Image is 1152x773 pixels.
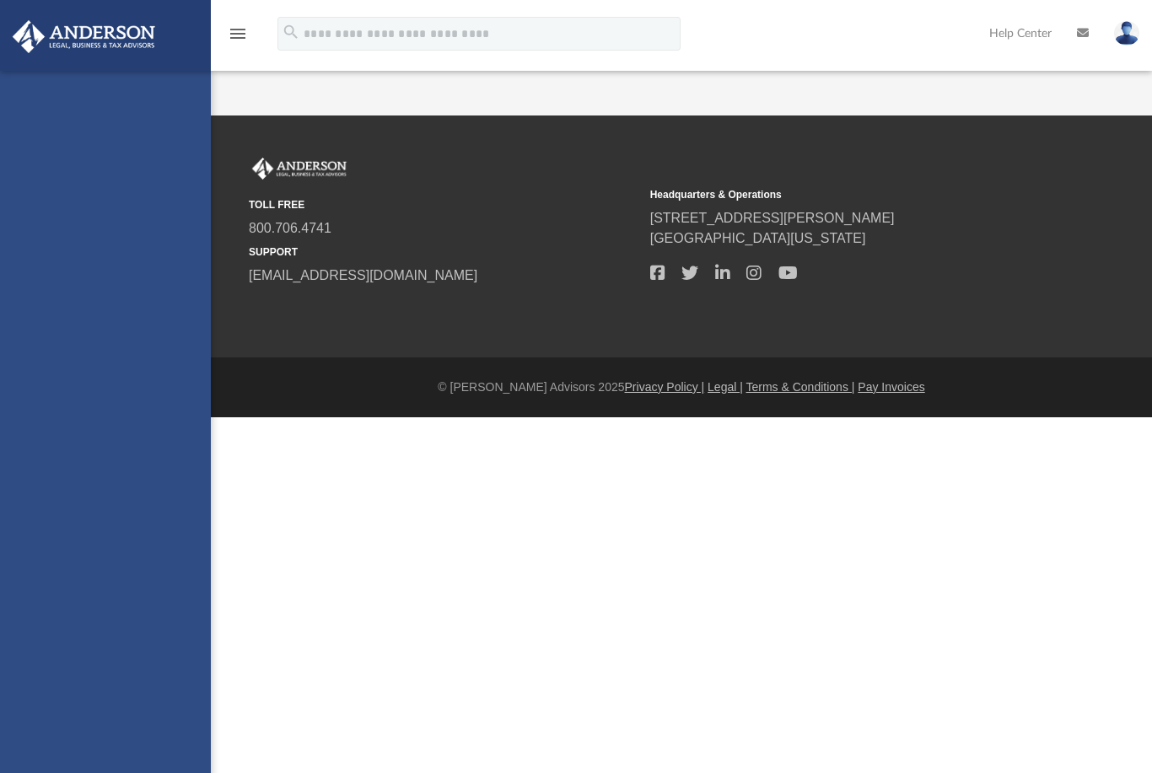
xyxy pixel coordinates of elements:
[282,23,300,41] i: search
[858,380,924,394] a: Pay Invoices
[708,380,743,394] a: Legal |
[228,24,248,44] i: menu
[249,158,350,180] img: Anderson Advisors Platinum Portal
[249,268,477,282] a: [EMAIL_ADDRESS][DOMAIN_NAME]
[249,244,638,260] small: SUPPORT
[249,221,331,235] a: 800.706.4741
[228,32,248,44] a: menu
[650,187,1040,202] small: Headquarters & Operations
[625,380,705,394] a: Privacy Policy |
[211,378,1152,396] div: © [PERSON_NAME] Advisors 2025
[650,211,895,225] a: [STREET_ADDRESS][PERSON_NAME]
[249,197,638,212] small: TOLL FREE
[1114,21,1139,46] img: User Pic
[746,380,855,394] a: Terms & Conditions |
[650,231,866,245] a: [GEOGRAPHIC_DATA][US_STATE]
[8,20,160,53] img: Anderson Advisors Platinum Portal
